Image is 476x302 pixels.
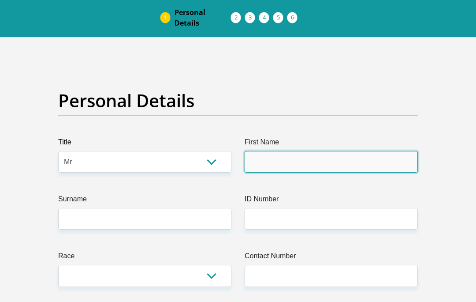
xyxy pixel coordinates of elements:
span: Personal Details [175,7,231,28]
a: PersonalDetails [167,4,238,32]
label: Title [58,137,231,151]
label: Surname [58,194,231,208]
label: First Name [245,137,418,151]
input: ID Number [245,208,418,230]
input: Surname [58,208,231,230]
label: Race [58,251,231,265]
input: First Name [245,151,418,173]
h2: Personal Details [58,90,418,111]
label: ID Number [245,194,418,208]
input: Contact Number [245,265,418,287]
label: Contact Number [245,251,418,265]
